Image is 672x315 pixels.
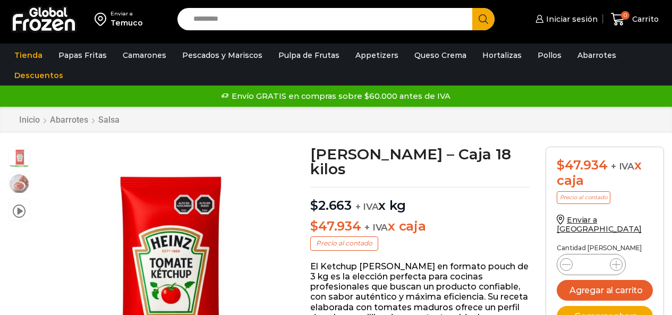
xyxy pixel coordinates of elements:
nav: Breadcrumb [19,115,120,125]
img: address-field-icon.svg [95,10,110,28]
a: Pollos [532,45,567,65]
span: $ [310,198,318,213]
span: $ [557,157,565,173]
button: Search button [472,8,495,30]
p: x caja [310,219,530,234]
a: Pescados y Mariscos [177,45,268,65]
p: Precio al contado [557,191,610,204]
a: 0 Carrito [608,7,661,32]
input: Product quantity [581,257,601,272]
span: ketchup heinz [8,147,30,168]
a: Inicio [19,115,40,125]
button: Agregar al carrito [557,280,653,301]
a: Pulpa de Frutas [273,45,345,65]
p: x kg [310,187,530,214]
a: Hortalizas [477,45,527,65]
a: Iniciar sesión [533,8,598,30]
a: Abarrotes [49,115,89,125]
a: Abarrotes [572,45,622,65]
a: Papas Fritas [53,45,112,65]
span: Iniciar sesión [543,14,598,24]
div: Temuco [110,18,143,28]
span: $ [310,218,318,234]
p: Cantidad [PERSON_NAME] [557,244,653,252]
p: Precio al contado [310,236,378,250]
bdi: 47.934 [310,218,361,234]
a: Appetizers [350,45,404,65]
a: Queso Crema [409,45,472,65]
span: Carrito [630,14,659,24]
span: + IVA [611,161,634,172]
span: + IVA [364,222,388,233]
span: 0 [621,11,630,20]
bdi: 47.934 [557,157,607,173]
a: Camarones [117,45,172,65]
span: + IVA [355,201,379,212]
bdi: 2.663 [310,198,352,213]
div: x caja [557,158,653,189]
a: Tienda [9,45,48,65]
a: Enviar a [GEOGRAPHIC_DATA] [557,215,642,234]
a: Salsa [98,115,120,125]
a: Descuentos [9,65,69,86]
div: Enviar a [110,10,143,18]
span: ketchup [8,173,30,194]
h1: [PERSON_NAME] – Caja 18 kilos [310,147,530,176]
